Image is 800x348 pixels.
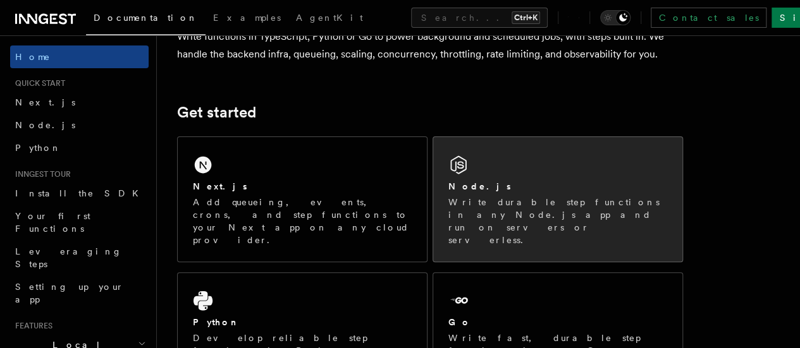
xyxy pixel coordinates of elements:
[177,104,256,121] a: Get started
[177,28,683,63] p: Write functions in TypeScript, Python or Go to power background and scheduled jobs, with steps bu...
[10,78,65,88] span: Quick start
[15,282,124,304] span: Setting up your app
[651,8,766,28] a: Contact sales
[15,246,122,269] span: Leveraging Steps
[15,97,75,107] span: Next.js
[10,182,149,205] a: Install the SDK
[15,188,146,198] span: Install the SDK
[433,136,683,262] a: Node.jsWrite durable step functions in any Node.js app and run on servers or serverless.
[512,11,540,24] kbd: Ctrl+K
[288,4,371,34] a: AgentKit
[10,91,149,114] a: Next.js
[177,136,428,262] a: Next.jsAdd queueing, events, crons, and step functions to your Next app on any cloud provider.
[448,316,471,328] h2: Go
[15,211,90,234] span: Your first Functions
[86,4,206,35] a: Documentation
[600,10,631,25] button: Toggle dark mode
[10,136,149,159] a: Python
[193,196,412,246] p: Add queueing, events, crons, and step functions to your Next app on any cloud provider.
[15,143,61,153] span: Python
[206,4,288,34] a: Examples
[10,321,52,331] span: Features
[10,114,149,136] a: Node.js
[10,240,149,275] a: Leveraging Steps
[448,196,667,246] p: Write durable step functions in any Node.js app and run on servers or serverless.
[94,13,198,23] span: Documentation
[213,13,281,23] span: Examples
[15,120,75,130] span: Node.js
[10,275,149,311] a: Setting up your app
[10,45,149,68] a: Home
[296,13,363,23] span: AgentKit
[411,8,548,28] button: Search...Ctrl+K
[10,205,149,240] a: Your first Functions
[193,316,240,328] h2: Python
[10,169,71,179] span: Inngest tour
[193,180,247,193] h2: Next.js
[15,51,51,63] span: Home
[448,180,511,193] h2: Node.js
